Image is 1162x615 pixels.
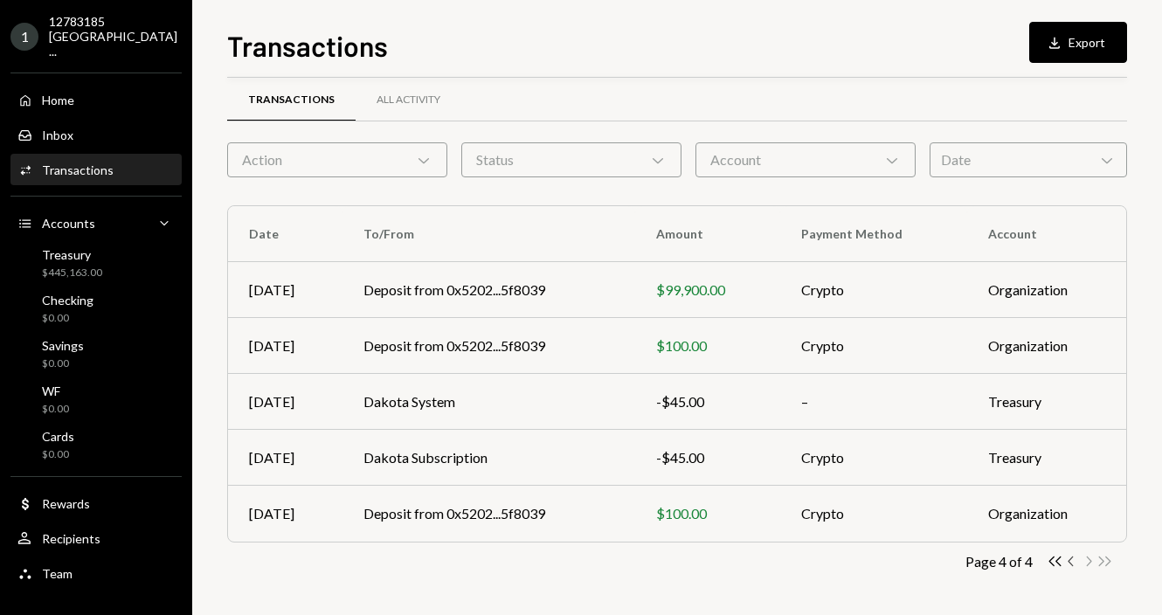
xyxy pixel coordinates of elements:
a: Rewards [10,487,182,519]
td: Crypto [780,430,967,486]
th: To/From [342,206,635,262]
td: Crypto [780,262,967,318]
td: Treasury [967,430,1126,486]
a: Checking$0.00 [10,287,182,329]
a: Recipients [10,522,182,554]
div: WF [42,384,69,398]
div: $0.00 [42,356,84,371]
div: Home [42,93,74,107]
th: Date [228,206,342,262]
div: [DATE] [249,447,322,468]
a: All Activity [356,78,461,122]
div: Account [695,142,916,177]
h1: Transactions [227,28,388,63]
a: Transactions [227,78,356,122]
td: Crypto [780,318,967,374]
div: -$45.00 [656,447,759,468]
td: Deposit from 0x5202...5f8039 [342,262,635,318]
div: Recipients [42,531,100,546]
div: $99,900.00 [656,280,759,301]
div: $0.00 [42,402,69,417]
div: Team [42,566,73,581]
td: Deposit from 0x5202...5f8039 [342,486,635,542]
a: Team [10,557,182,589]
a: Transactions [10,154,182,185]
div: [DATE] [249,335,322,356]
a: Cards$0.00 [10,424,182,466]
a: Inbox [10,119,182,150]
div: Rewards [42,496,90,511]
div: Transactions [42,162,114,177]
td: Crypto [780,486,967,542]
div: Action [227,142,447,177]
div: $0.00 [42,447,74,462]
td: Organization [967,318,1126,374]
div: 1 [10,23,38,51]
div: $0.00 [42,311,93,326]
td: Treasury [967,374,1126,430]
td: Dakota Subscription [342,430,635,486]
a: Home [10,84,182,115]
td: Organization [967,486,1126,542]
div: Transactions [248,93,335,107]
div: -$45.00 [656,391,759,412]
div: Cards [42,429,74,444]
div: Inbox [42,128,73,142]
th: Amount [635,206,780,262]
td: Organization [967,262,1126,318]
a: Accounts [10,207,182,238]
a: Treasury$445,163.00 [10,242,182,284]
div: Savings [42,338,84,353]
th: Account [967,206,1126,262]
th: Payment Method [780,206,967,262]
div: Date [930,142,1127,177]
div: [DATE] [249,503,322,524]
td: Deposit from 0x5202...5f8039 [342,318,635,374]
div: $100.00 [656,503,759,524]
a: WF$0.00 [10,378,182,420]
td: – [780,374,967,430]
div: Page 4 of 4 [965,553,1033,570]
div: All Activity [377,93,440,107]
div: 12783185 [GEOGRAPHIC_DATA] ... [49,14,177,59]
div: Status [461,142,681,177]
div: Treasury [42,247,102,262]
button: Export [1029,22,1127,63]
div: [DATE] [249,280,322,301]
td: Dakota System [342,374,635,430]
div: Accounts [42,216,95,231]
div: $445,163.00 [42,266,102,280]
div: [DATE] [249,391,322,412]
a: Savings$0.00 [10,333,182,375]
div: $100.00 [656,335,759,356]
div: Checking [42,293,93,307]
